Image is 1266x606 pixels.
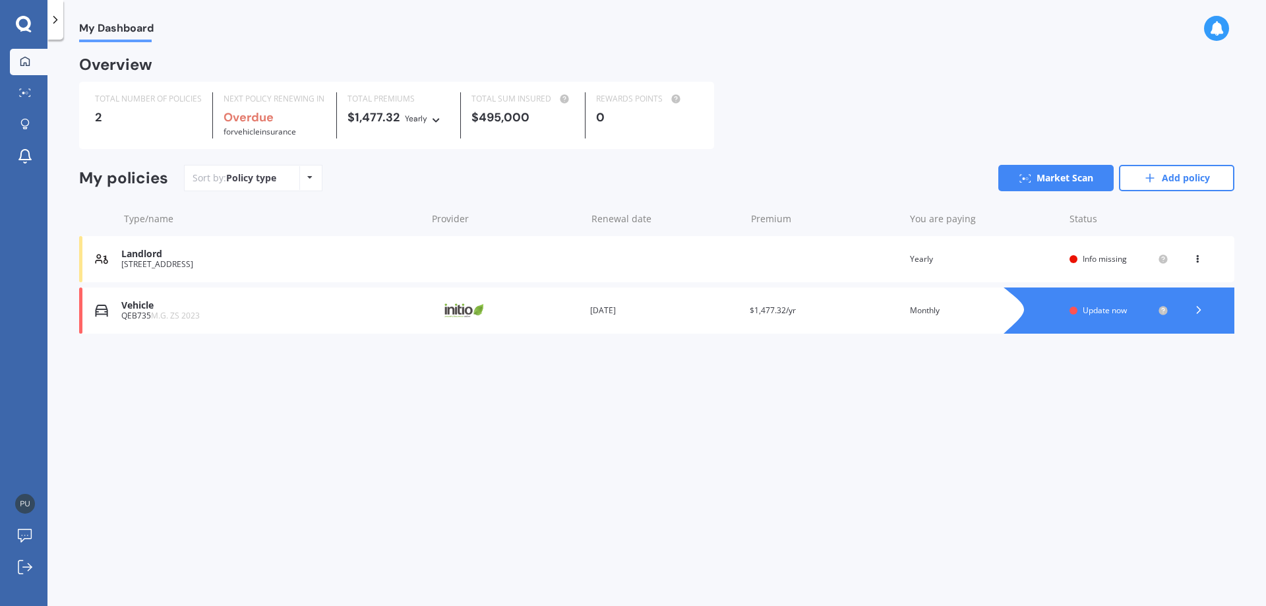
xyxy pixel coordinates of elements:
[15,494,35,514] img: 819fc75beba79f69a6105f04feffa4db
[151,310,200,321] span: M.G. ZS 2023
[1119,165,1234,191] a: Add policy
[347,92,450,106] div: TOTAL PREMIUMS
[596,111,698,124] div: 0
[79,169,168,188] div: My policies
[910,253,1059,266] div: Yearly
[95,92,202,106] div: TOTAL NUMBER OF POLICIES
[596,92,698,106] div: REWARDS POINTS
[224,109,274,125] b: Overdue
[124,212,421,226] div: Type/name
[95,111,202,124] div: 2
[910,212,1059,226] div: You are paying
[1083,305,1127,316] span: Update now
[121,260,420,269] div: [STREET_ADDRESS]
[432,212,581,226] div: Provider
[751,212,900,226] div: Premium
[590,304,739,317] div: [DATE]
[431,298,497,323] img: Initio
[471,92,574,106] div: TOTAL SUM INSURED
[121,249,420,260] div: Landlord
[224,92,326,106] div: NEXT POLICY RENEWING IN
[998,165,1114,191] a: Market Scan
[405,112,427,125] div: Yearly
[121,311,420,320] div: QEB735
[1083,253,1127,264] span: Info missing
[193,171,276,185] div: Sort by:
[347,111,450,125] div: $1,477.32
[591,212,740,226] div: Renewal date
[910,304,1059,317] div: Monthly
[79,22,154,40] span: My Dashboard
[95,304,108,317] img: Vehicle
[750,305,796,316] span: $1,477.32/yr
[79,58,152,71] div: Overview
[121,300,420,311] div: Vehicle
[1070,212,1168,226] div: Status
[226,171,276,185] div: Policy type
[224,126,296,137] span: for Vehicle insurance
[95,253,108,266] img: Landlord
[471,111,574,124] div: $495,000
